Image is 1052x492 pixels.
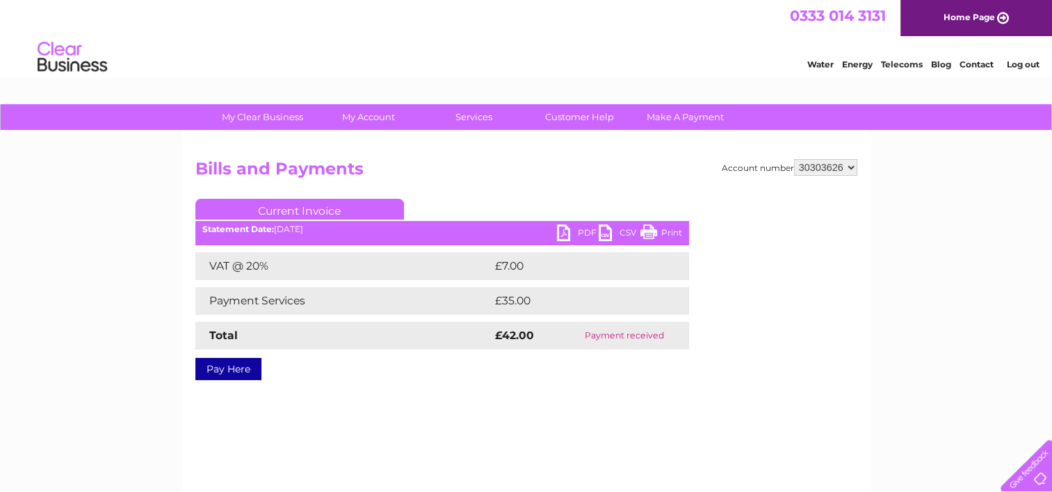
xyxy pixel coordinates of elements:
strong: £42.00 [495,329,534,342]
img: logo.png [37,36,108,79]
a: PDF [557,224,599,245]
div: [DATE] [195,224,689,234]
a: Contact [960,59,994,69]
b: Statement Date: [202,224,274,234]
a: Print [640,224,682,245]
a: Pay Here [195,358,261,380]
td: £7.00 [492,252,656,280]
a: 0333 014 3131 [790,7,886,24]
a: Make A Payment [628,104,743,130]
strong: Total [209,329,238,342]
div: Clear Business is a trading name of Verastar Limited (registered in [GEOGRAPHIC_DATA] No. 3667643... [198,8,855,67]
a: My Account [311,104,426,130]
td: Payment received [560,322,688,350]
a: Customer Help [522,104,637,130]
a: Energy [842,59,873,69]
a: Telecoms [881,59,923,69]
a: CSV [599,224,640,245]
td: Payment Services [195,287,492,315]
a: Current Invoice [195,199,404,220]
a: Water [807,59,834,69]
a: My Clear Business [205,104,320,130]
a: Log out [1006,59,1039,69]
td: £35.00 [492,287,661,315]
a: Blog [931,59,951,69]
td: VAT @ 20% [195,252,492,280]
h2: Bills and Payments [195,159,857,186]
a: Services [416,104,531,130]
div: Account number [722,159,857,176]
